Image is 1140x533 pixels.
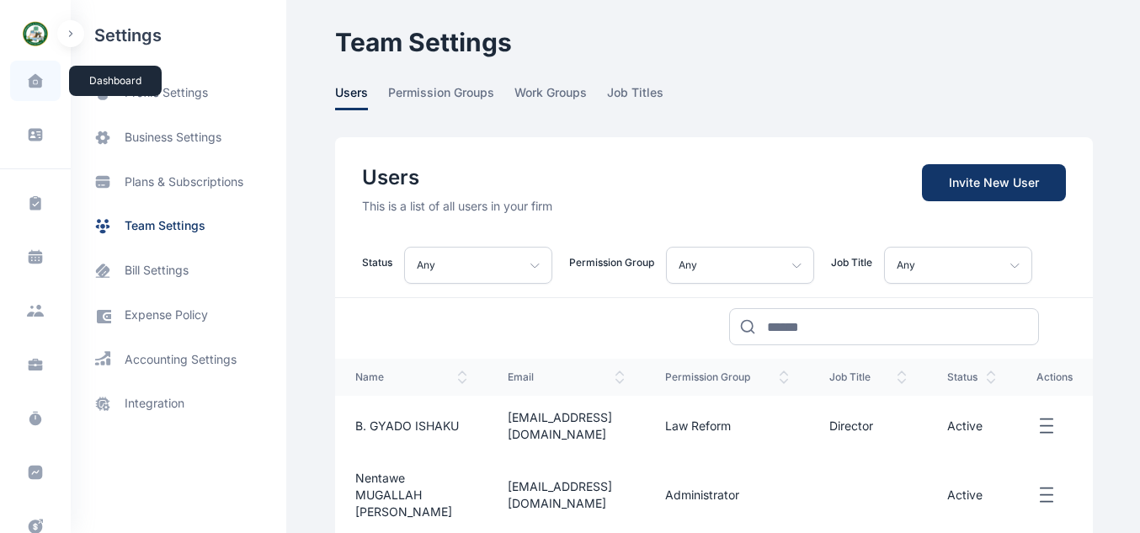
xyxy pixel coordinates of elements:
p: Any [897,255,915,275]
td: Active [927,396,1016,456]
span: work groups [514,84,587,110]
p: Any [417,255,435,275]
p: Permission Group [569,256,654,269]
span: expense policy [125,306,208,324]
a: users [335,84,388,110]
a: plans & subscriptions [71,160,286,204]
h1: Team Settings [335,27,1093,57]
span: team settings [125,217,205,235]
span: Law reform [665,418,731,433]
span: business settings [125,129,221,147]
span: users [335,84,368,110]
span: permission groups [388,84,494,110]
span: actions [1036,370,1073,384]
span: Administrator [665,488,739,502]
span: profile settings [125,84,208,102]
span: bill settings [125,262,189,280]
a: work groups [514,84,607,110]
a: bill settings [71,248,286,293]
span: integration [125,395,184,413]
a: permission groups [388,84,514,110]
a: profile settings [71,71,286,115]
p: Any [679,255,697,275]
span: job title [829,370,908,384]
span: permission group [665,370,789,384]
p: This is a list of all users in your firm [362,198,552,215]
span: [EMAIL_ADDRESS][DOMAIN_NAME] [508,479,612,510]
a: team settings [71,204,286,248]
a: integration [71,381,286,426]
a: Invite New User [922,164,1066,201]
span: status [947,370,996,384]
span: plans & subscriptions [125,173,243,190]
span: Nentawe MUGALLAH [PERSON_NAME] [355,471,452,519]
span: [EMAIL_ADDRESS][DOMAIN_NAME] [508,410,612,441]
a: business settings [71,115,286,160]
span: accounting settings [125,351,237,368]
span: job titles [607,84,663,110]
a: job titles [607,84,684,110]
p: Status [362,256,392,269]
a: accounting settings [71,338,286,381]
p: Job Title [831,256,872,269]
a: dashboard [10,61,61,101]
span: Director [829,418,873,433]
span: name [355,370,467,384]
a: expense policy [71,293,286,338]
span: B. GYADO ISHAKU [355,418,459,433]
h2: Users [362,164,552,191]
span: email [508,370,625,384]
